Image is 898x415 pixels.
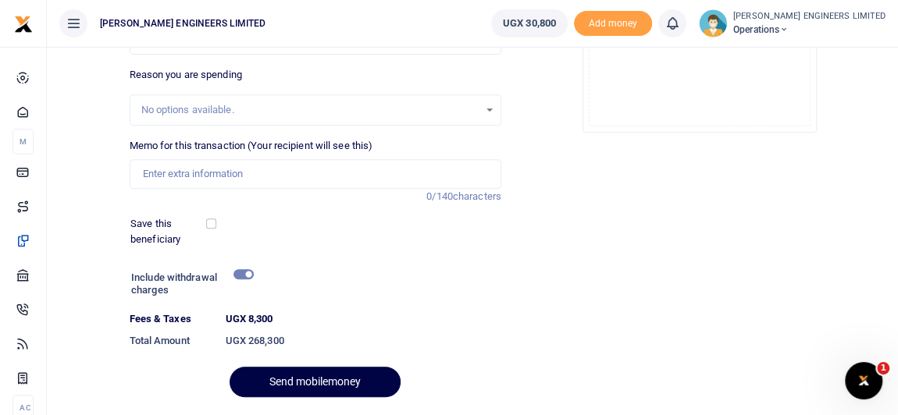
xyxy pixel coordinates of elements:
[94,16,272,30] span: [PERSON_NAME] ENGINEERS LIMITED
[699,9,727,37] img: profile-user
[130,67,242,83] label: Reason you are spending
[12,129,34,154] li: M
[699,9,886,37] a: profile-user [PERSON_NAME] ENGINEERS LIMITED Operations
[141,102,479,118] div: No options available.
[130,159,501,189] input: Enter extra information
[845,362,882,399] iframe: Intercom live chat
[574,16,652,28] a: Add money
[130,138,373,154] label: Memo for this transaction (Your recipient will see this)
[485,9,574,37] li: Wallet ballance
[733,10,886,23] small: [PERSON_NAME] ENGINEERS LIMITED
[574,11,652,37] span: Add money
[226,335,501,347] h6: UGX 268,300
[130,216,208,247] label: Save this beneficiary
[14,15,33,34] img: logo-small
[131,271,246,296] h6: Include withdrawal charges
[574,11,652,37] li: Toup your wallet
[426,190,453,202] span: 0/140
[226,311,273,327] label: UGX 8,300
[123,311,219,327] dt: Fees & Taxes
[230,367,401,397] button: Send mobilemoney
[14,17,33,29] a: logo-small logo-large logo-large
[503,16,556,31] span: UGX 30,800
[491,9,568,37] a: UGX 30,800
[130,335,213,347] h6: Total Amount
[877,362,889,374] span: 1
[453,190,501,202] span: characters
[733,23,886,37] span: Operations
